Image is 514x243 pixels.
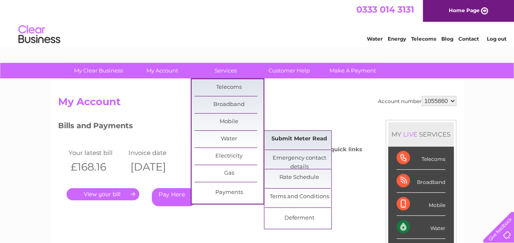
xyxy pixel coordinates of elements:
a: Rate Schedule [265,169,334,186]
a: Contact [458,36,479,42]
a: Submit Meter Read [265,131,334,147]
div: Telecoms [396,147,445,170]
a: Water [194,131,263,147]
a: Emergency contact details [265,150,334,167]
a: Deferment [265,210,334,227]
a: My Clear Business [64,63,133,78]
div: Water [396,216,445,239]
div: Mobile [396,193,445,216]
h2: My Account [58,96,456,112]
div: MY SERVICES [388,122,454,146]
a: Make A Payment [318,63,387,78]
div: Broadband [396,170,445,193]
a: Gas [194,165,263,182]
a: 0333 014 3131 [356,4,414,15]
a: Mobile [194,114,263,130]
a: Water [367,36,383,42]
a: Blog [441,36,453,42]
a: Energy [388,36,406,42]
th: £168.16 [66,158,127,176]
a: Pay Here [152,188,196,206]
a: . [66,188,139,200]
a: Log out [486,36,506,42]
div: LIVE [401,130,419,138]
td: Your latest bill [66,147,127,158]
a: Payments [194,184,263,201]
a: My Account [128,63,197,78]
h3: Bills and Payments [58,120,362,134]
th: [DATE] [126,158,187,176]
a: Broadband [194,96,263,113]
a: Electricity [194,148,263,165]
a: Telecoms [194,79,263,96]
a: Telecoms [411,36,436,42]
div: Clear Business is a trading name of Verastar Limited (registered in [GEOGRAPHIC_DATA] No. 3667643... [60,5,455,41]
a: Customer Help [255,63,324,78]
a: Services [191,63,260,78]
img: logo.png [18,22,61,47]
a: Terms and Conditions [265,189,334,205]
td: Invoice date [126,147,187,158]
div: Account number [378,96,456,106]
